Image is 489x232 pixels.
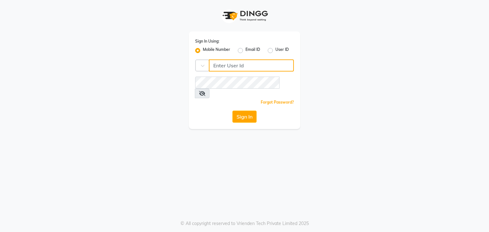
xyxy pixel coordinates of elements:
[275,47,289,54] label: User ID
[219,6,270,25] img: logo1.svg
[232,111,257,123] button: Sign In
[195,38,219,44] label: Sign In Using:
[195,77,280,89] input: Username
[261,100,294,105] a: Forgot Password?
[245,47,260,54] label: Email ID
[203,47,230,54] label: Mobile Number
[209,59,294,72] input: Username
